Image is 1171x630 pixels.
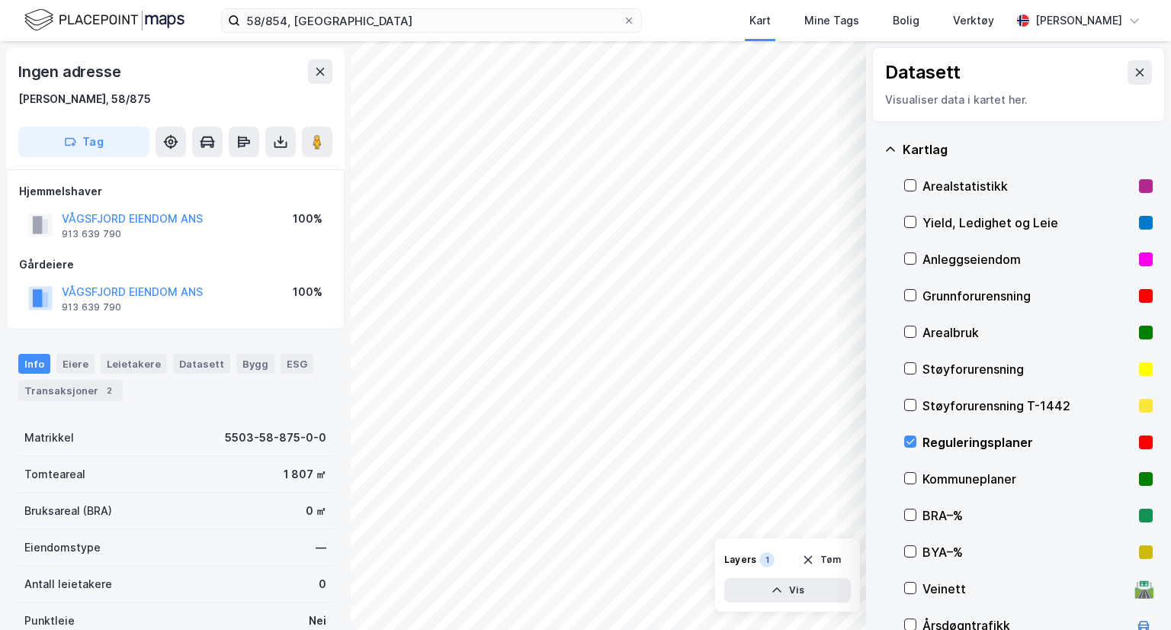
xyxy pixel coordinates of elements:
div: Visualiser data i kartet her. [885,91,1152,109]
div: Eiere [56,354,95,374]
div: [PERSON_NAME], 58/875 [18,90,151,108]
div: 0 ㎡ [306,502,326,520]
div: Info [18,354,50,374]
div: Nei [309,612,326,630]
div: Bygg [236,354,274,374]
div: Ingen adresse [18,59,124,84]
div: Bolig [893,11,919,30]
img: logo.f888ab2527a4732fd821a326f86c7f29.svg [24,7,184,34]
div: Kontrollprogram for chat [1095,557,1171,630]
div: BRA–% [922,506,1133,525]
div: Matrikkel [24,429,74,447]
div: 1 807 ㎡ [284,465,326,484]
div: Gårdeiere [19,256,332,274]
button: Vis [724,578,851,603]
div: 100% [293,283,322,301]
div: 2 [101,383,117,398]
div: Leietakere [101,354,167,374]
div: Støyforurensning [922,360,1133,378]
div: Kartlag [903,140,1153,159]
div: BYA–% [922,543,1133,561]
div: Reguleringsplaner [922,433,1133,452]
div: Veinett [922,580,1128,598]
div: Antall leietakere [24,575,112,593]
div: Kart [749,11,771,30]
div: 913 639 790 [62,228,121,240]
div: Yield, Ledighet og Leie [922,214,1133,232]
div: Eiendomstype [24,538,101,557]
div: Tomteareal [24,465,85,484]
div: Transaksjoner [18,380,123,401]
div: — [316,538,326,557]
div: Anleggseiendom [922,250,1133,268]
button: Tag [18,127,149,157]
div: Datasett [173,354,230,374]
div: 913 639 790 [62,301,121,313]
div: Verktøy [953,11,994,30]
div: Arealstatistikk [922,177,1133,195]
input: Søk på adresse, matrikkel, gårdeiere, leietakere eller personer [240,9,623,32]
div: ESG [281,354,313,374]
div: Bruksareal (BRA) [24,502,112,520]
div: 100% [293,210,322,228]
div: Layers [724,554,756,566]
div: Grunnforurensning [922,287,1133,305]
div: 0 [319,575,326,593]
div: Kommuneplaner [922,470,1133,488]
button: Tøm [792,548,851,572]
div: Hjemmelshaver [19,182,332,201]
div: Punktleie [24,612,75,630]
div: Mine Tags [804,11,859,30]
div: Støyforurensning T-1442 [922,397,1133,415]
div: Datasett [885,60,961,85]
div: Arealbruk [922,323,1133,342]
div: 1 [759,552,775,567]
div: 5503-58-875-0-0 [225,429,326,447]
iframe: Chat Widget [1095,557,1171,630]
div: [PERSON_NAME] [1035,11,1122,30]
